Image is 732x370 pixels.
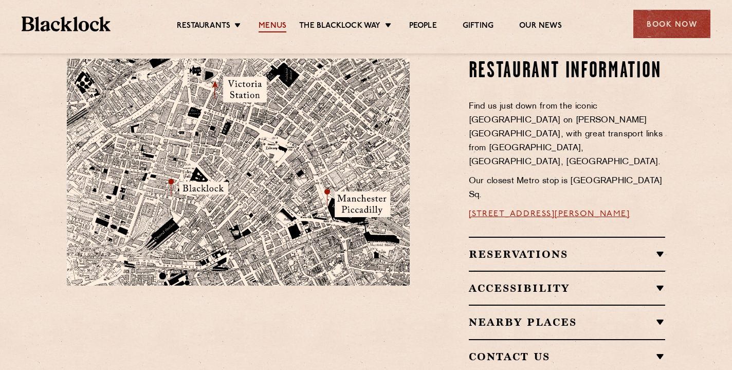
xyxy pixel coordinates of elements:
[469,248,666,260] h2: Reservations
[22,16,111,31] img: BL_Textured_Logo-footer-cropped.svg
[469,102,663,166] span: Find us just down from the iconic [GEOGRAPHIC_DATA] on [PERSON_NAME][GEOGRAPHIC_DATA], with great...
[469,210,630,218] a: [STREET_ADDRESS][PERSON_NAME]
[519,21,562,32] a: Our News
[469,350,666,363] h2: Contact Us
[177,21,230,32] a: Restaurants
[409,21,437,32] a: People
[469,282,666,294] h2: Accessibility
[633,10,710,38] div: Book Now
[299,21,380,32] a: The Blacklock Way
[469,316,666,328] h2: Nearby Places
[463,21,493,32] a: Gifting
[469,59,666,84] h2: Restaurant Information
[469,177,663,199] span: Our closest Metro stop is [GEOGRAPHIC_DATA] Sq.
[259,21,286,32] a: Menus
